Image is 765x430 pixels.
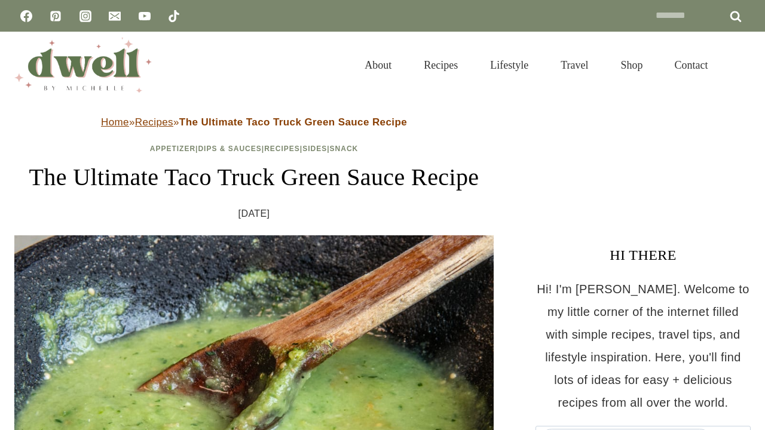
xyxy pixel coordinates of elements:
a: Recipes [408,44,474,86]
a: TikTok [162,4,186,28]
h3: HI THERE [535,244,751,266]
a: Recipes [135,116,173,128]
a: Appetizer [150,145,195,153]
nav: Primary Navigation [348,44,724,86]
button: View Search Form [730,55,751,75]
span: » » [101,116,407,128]
a: Sides [302,145,327,153]
a: Instagram [74,4,97,28]
strong: The Ultimate Taco Truck Green Sauce Recipe [179,116,407,128]
img: DWELL by michelle [14,38,152,93]
a: Travel [544,44,604,86]
a: Snack [330,145,359,153]
a: Facebook [14,4,38,28]
a: Dips & Sauces [198,145,261,153]
p: Hi! I'm [PERSON_NAME]. Welcome to my little corner of the internet filled with simple recipes, tr... [535,278,751,414]
a: Lifestyle [474,44,544,86]
a: Pinterest [44,4,68,28]
a: About [348,44,408,86]
a: Recipes [264,145,300,153]
a: YouTube [133,4,157,28]
a: Shop [604,44,659,86]
a: Email [103,4,127,28]
h1: The Ultimate Taco Truck Green Sauce Recipe [14,159,494,195]
time: [DATE] [238,205,270,223]
span: | | | | [150,145,359,153]
a: Contact [659,44,724,86]
a: Home [101,116,129,128]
